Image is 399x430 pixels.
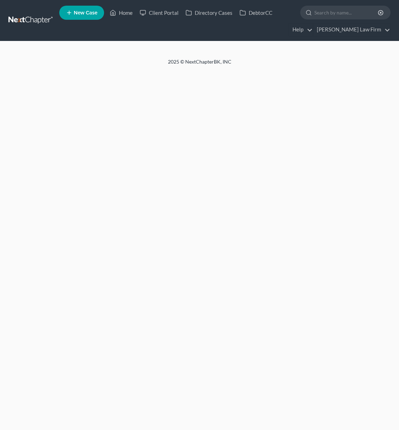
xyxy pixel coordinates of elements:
a: Home [106,6,136,19]
a: DebtorCC [236,6,276,19]
div: 2025 © NextChapterBK, INC [30,58,369,71]
a: [PERSON_NAME] Law Firm [313,23,390,36]
input: Search by name... [314,6,379,19]
a: Help [289,23,313,36]
span: New Case [74,10,97,16]
a: Directory Cases [182,6,236,19]
a: Client Portal [136,6,182,19]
